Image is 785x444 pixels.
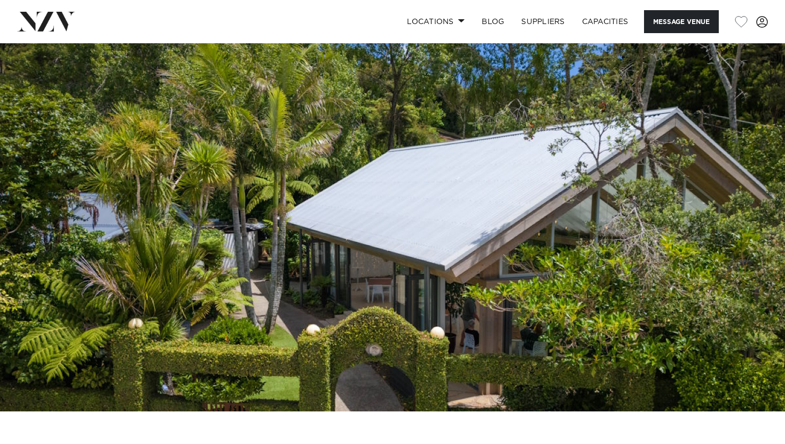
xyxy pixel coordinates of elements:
[574,10,637,33] a: Capacities
[473,10,513,33] a: BLOG
[398,10,473,33] a: Locations
[17,12,75,31] img: nzv-logo.png
[513,10,573,33] a: SUPPLIERS
[644,10,719,33] button: Message Venue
